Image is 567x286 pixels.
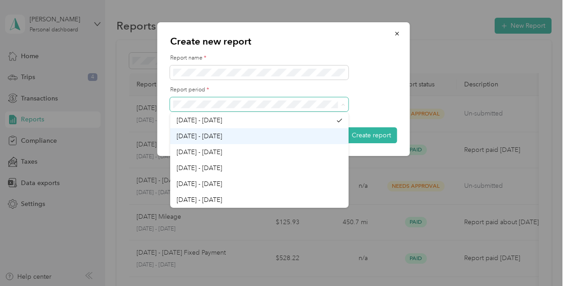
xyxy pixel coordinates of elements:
[177,116,222,124] span: [DATE] - [DATE]
[177,132,222,140] span: [DATE] - [DATE]
[516,235,567,286] iframe: Everlance-gr Chat Button Frame
[345,127,397,143] button: Create report
[170,35,397,48] p: Create new report
[177,148,222,156] span: [DATE] - [DATE]
[177,164,222,172] span: [DATE] - [DATE]
[170,86,397,94] label: Report period
[177,180,222,188] span: [DATE] - [DATE]
[170,54,397,62] label: Report name
[177,196,222,204] span: [DATE] - [DATE]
